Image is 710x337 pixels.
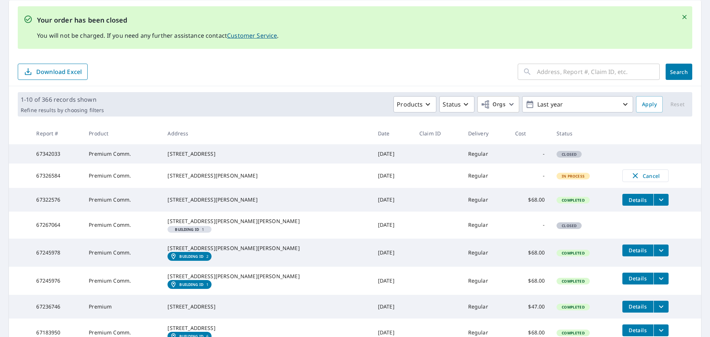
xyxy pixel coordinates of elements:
[462,188,509,212] td: Regular
[162,122,372,144] th: Address
[622,301,653,313] button: detailsBtn-67236746
[551,122,616,144] th: Status
[653,324,669,336] button: filesDropdownBtn-67183950
[653,301,669,313] button: filesDropdownBtn-67236746
[413,122,462,144] th: Claim ID
[179,254,203,259] em: Building ID
[168,196,366,203] div: [STREET_ADDRESS][PERSON_NAME]
[372,212,413,238] td: [DATE]
[477,96,519,112] button: Orgs
[557,173,589,179] span: In Process
[627,196,649,203] span: Details
[83,122,162,144] th: Product
[372,188,413,212] td: [DATE]
[30,164,83,188] td: 67326584
[30,188,83,212] td: 67322576
[372,295,413,319] td: [DATE]
[443,100,461,109] p: Status
[509,295,551,319] td: $47.00
[21,95,104,104] p: 1-10 of 366 records shown
[537,61,660,82] input: Address, Report #, Claim ID, etc.
[175,228,199,231] em: Building ID
[627,327,649,334] span: Details
[557,198,589,203] span: Completed
[557,330,589,336] span: Completed
[168,324,366,332] div: [STREET_ADDRESS]
[462,295,509,319] td: Regular
[557,152,581,157] span: Closed
[36,68,82,76] p: Download Excel
[37,15,279,25] p: Your order has been closed
[462,267,509,295] td: Regular
[170,228,209,231] span: 1
[30,122,83,144] th: Report #
[83,267,162,295] td: Premium Comm.
[372,267,413,295] td: [DATE]
[393,96,436,112] button: Products
[630,171,661,180] span: Cancel
[557,279,589,284] span: Completed
[622,273,653,284] button: detailsBtn-67245976
[168,252,212,261] a: Building ID2
[83,144,162,164] td: Premium Comm.
[636,96,663,112] button: Apply
[37,31,279,40] p: You will not be charged. If you need any further assistance contact .
[462,144,509,164] td: Regular
[627,275,649,282] span: Details
[653,194,669,206] button: filesDropdownBtn-67322576
[627,247,649,254] span: Details
[372,164,413,188] td: [DATE]
[21,107,104,114] p: Refine results by choosing filters
[83,295,162,319] td: Premium
[83,212,162,238] td: Premium Comm.
[30,239,83,267] td: 67245978
[462,122,509,144] th: Delivery
[372,122,413,144] th: Date
[372,239,413,267] td: [DATE]
[481,100,506,109] span: Orgs
[672,68,686,75] span: Search
[653,273,669,284] button: filesDropdownBtn-67245976
[509,188,551,212] td: $68.00
[509,267,551,295] td: $68.00
[30,212,83,238] td: 67267064
[168,280,212,289] a: Building ID1
[462,212,509,238] td: Regular
[557,304,589,310] span: Completed
[462,164,509,188] td: Regular
[622,245,653,256] button: detailsBtn-67245978
[397,100,423,109] p: Products
[30,267,83,295] td: 67245976
[509,122,551,144] th: Cost
[680,12,689,22] button: Close
[168,303,366,310] div: [STREET_ADDRESS]
[627,303,649,310] span: Details
[557,223,581,228] span: Closed
[168,218,366,225] div: [STREET_ADDRESS][PERSON_NAME][PERSON_NAME]
[168,172,366,179] div: [STREET_ADDRESS][PERSON_NAME]
[168,273,366,280] div: [STREET_ADDRESS][PERSON_NAME][PERSON_NAME]
[622,324,653,336] button: detailsBtn-67183950
[509,144,551,164] td: -
[372,144,413,164] td: [DATE]
[439,96,474,112] button: Status
[30,295,83,319] td: 67236746
[168,150,366,158] div: [STREET_ADDRESS]
[83,164,162,188] td: Premium Comm.
[83,239,162,267] td: Premium Comm.
[179,282,203,287] em: Building ID
[509,164,551,188] td: -
[666,64,692,80] button: Search
[522,96,633,112] button: Last year
[168,245,366,252] div: [STREET_ADDRESS][PERSON_NAME][PERSON_NAME]
[557,250,589,256] span: Completed
[83,188,162,212] td: Premium Comm.
[227,31,277,40] a: Customer Service
[622,194,653,206] button: detailsBtn-67322576
[622,169,669,182] button: Cancel
[509,239,551,267] td: $68.00
[30,144,83,164] td: 67342033
[462,239,509,267] td: Regular
[534,98,621,111] p: Last year
[642,100,657,109] span: Apply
